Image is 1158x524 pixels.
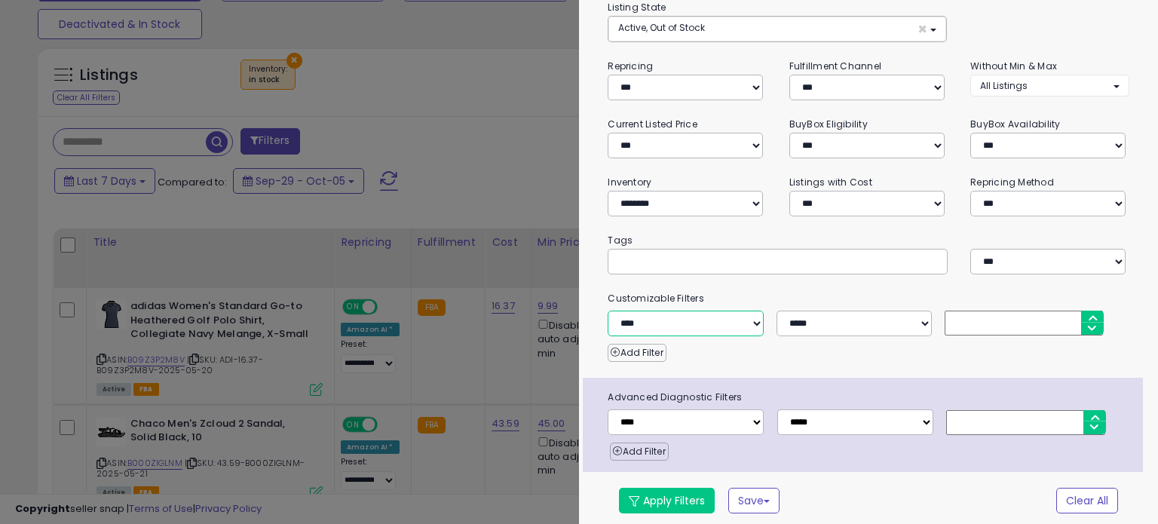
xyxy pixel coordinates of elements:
button: Add Filter [608,344,666,362]
span: × [918,21,927,37]
small: Inventory [608,176,651,188]
small: Listing State [608,1,666,14]
small: BuyBox Availability [970,118,1060,130]
span: Active, Out of Stock [618,21,705,34]
button: Add Filter [610,443,668,461]
button: Save [728,488,780,513]
small: Tags [596,232,1140,249]
small: Fulfillment Channel [789,60,881,72]
small: Repricing Method [970,176,1054,188]
span: All Listings [980,79,1028,92]
small: Current Listed Price [608,118,697,130]
small: Without Min & Max [970,60,1057,72]
small: Repricing [608,60,653,72]
button: Clear All [1056,488,1118,513]
small: Listings with Cost [789,176,872,188]
span: Advanced Diagnostic Filters [596,389,1142,406]
button: All Listings [970,75,1129,97]
button: Active, Out of Stock × [608,17,945,41]
button: Apply Filters [619,488,715,513]
small: Customizable Filters [596,290,1140,307]
small: BuyBox Eligibility [789,118,868,130]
